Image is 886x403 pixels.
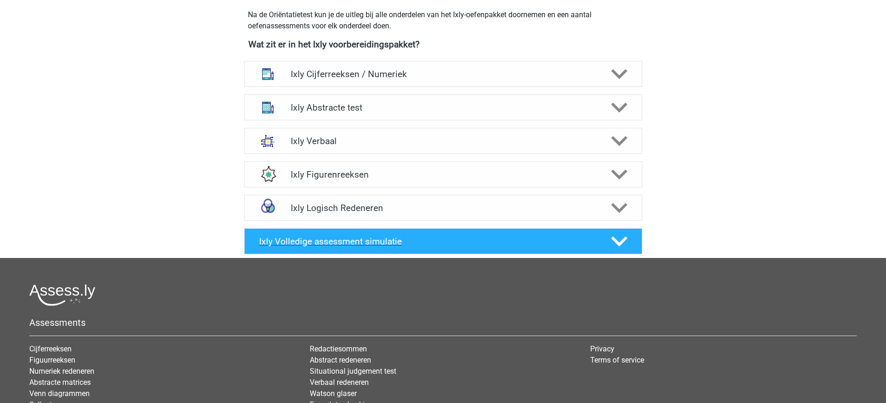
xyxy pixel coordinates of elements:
div: Na de Oriëntatietest kun je de uitleg bij alle onderdelen van het Ixly-oefenpakket doornemen en e... [244,9,642,32]
h4: Ixly Logisch Redeneren [291,203,595,213]
img: Assessly logo [29,284,95,306]
img: cijferreeksen [256,62,280,86]
a: Venn diagrammen [29,389,90,398]
a: Privacy [590,344,614,353]
a: Abstracte matrices [29,378,91,387]
a: Redactiesommen [310,344,367,353]
a: Figuurreeksen [29,356,75,364]
img: syllogismen [256,196,280,220]
img: analogieen [256,129,280,153]
img: abstracte matrices [256,95,280,119]
a: figuurreeksen Ixly Figurenreeksen [240,161,646,187]
a: syllogismen Ixly Logisch Redeneren [240,195,646,221]
a: Verbaal redeneren [310,378,369,387]
a: analogieen Ixly Verbaal [240,128,646,154]
h4: Ixly Volledige assessment simulatie [259,236,596,247]
a: Cijferreeksen [29,344,72,353]
a: Watson glaser [310,389,357,398]
a: Numeriek redeneren [29,367,94,376]
h4: Ixly Abstracte test [291,102,595,113]
a: Situational judgement test [310,367,396,376]
img: figuurreeksen [256,162,280,186]
a: Ixly Volledige assessment simulatie [240,228,646,254]
a: Abstract redeneren [310,356,371,364]
a: abstracte matrices Ixly Abstracte test [240,94,646,120]
a: Terms of service [590,356,644,364]
h5: Assessments [29,317,857,328]
h4: Ixly Verbaal [291,136,595,146]
h4: Ixly Figurenreeksen [291,169,595,180]
h4: Ixly Cijferreeksen / Numeriek [291,69,595,79]
a: cijferreeksen Ixly Cijferreeksen / Numeriek [240,61,646,87]
h4: Wat zit er in het Ixly voorbereidingspakket? [248,39,638,50]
